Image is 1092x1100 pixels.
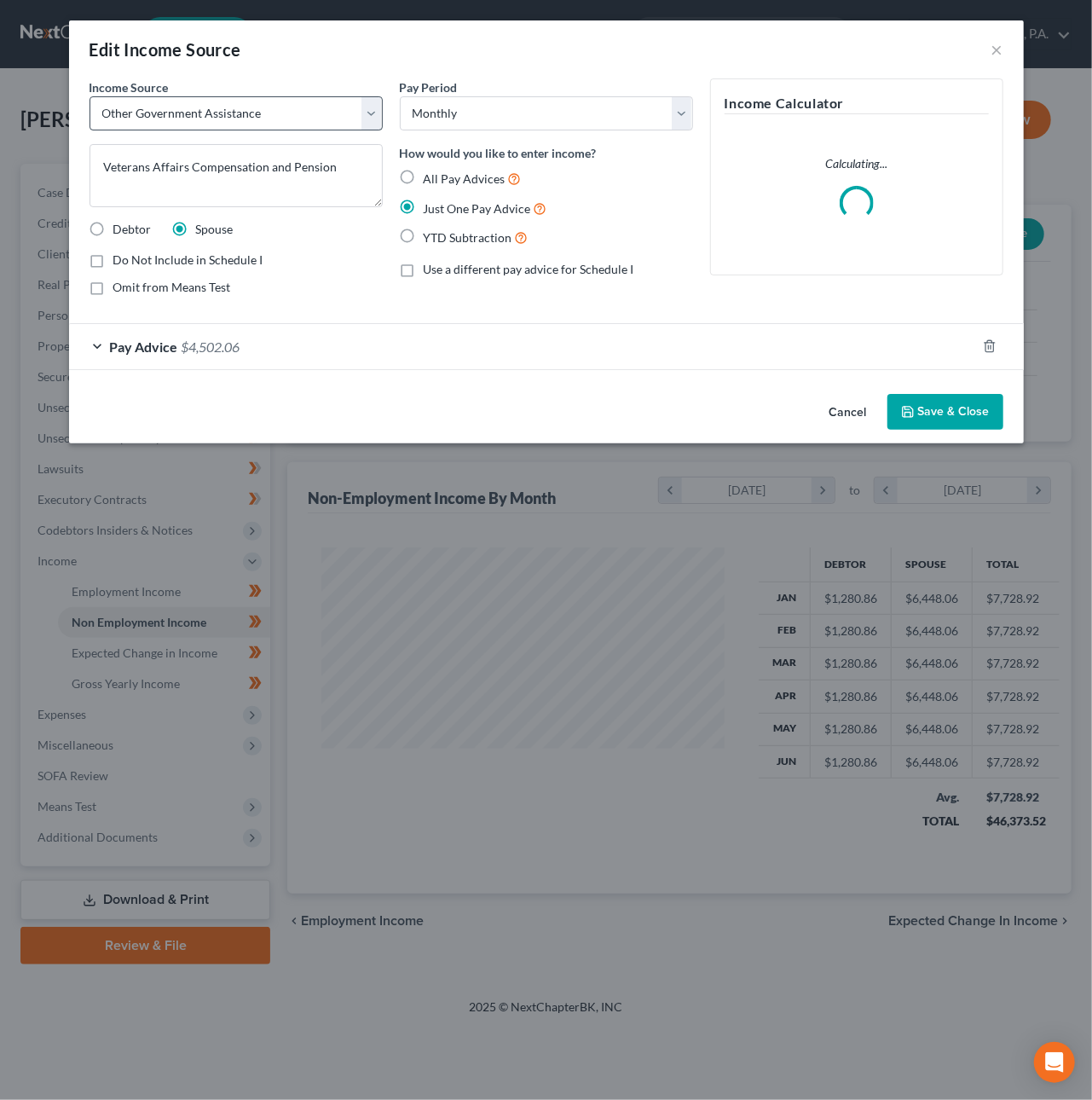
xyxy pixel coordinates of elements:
span: Spouse [196,222,234,236]
button: Save & Close [887,394,1003,430]
p: Calculating... [725,155,989,172]
button: Cancel [816,396,881,430]
span: Debtor [113,222,152,236]
span: YTD Subtraction [424,230,512,245]
span: Pay Advice [110,339,178,355]
div: Edit Income Source [90,38,241,61]
span: Do Not Include in Schedule I [113,252,263,267]
span: All Pay Advices [424,171,506,186]
h5: Income Calculator [725,93,989,114]
label: Pay Period [400,78,458,96]
button: × [991,39,1003,60]
span: Income Source [90,80,169,95]
span: Just One Pay Advice [424,201,531,216]
label: How would you like to enter income? [400,144,597,162]
span: Use a different pay advice for Schedule I [424,262,634,276]
span: $4,502.06 [182,339,240,355]
span: Omit from Means Test [113,280,231,294]
div: Open Intercom Messenger [1034,1042,1075,1083]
